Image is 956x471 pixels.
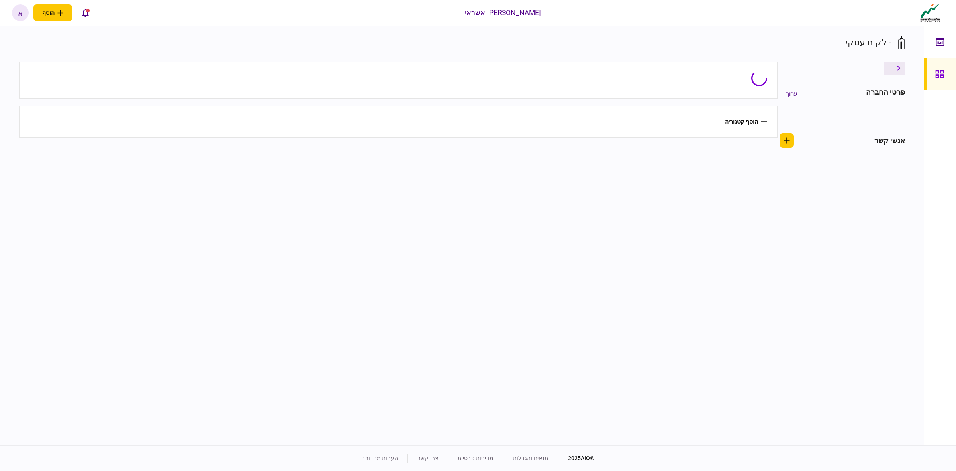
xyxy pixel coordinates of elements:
button: א [12,4,29,21]
button: ערוך [780,87,804,101]
a: מדיניות פרטיות [458,455,494,461]
a: תנאים והגבלות [513,455,549,461]
a: צרו קשר [417,455,438,461]
a: הערות מהדורה [361,455,398,461]
div: אנשי קשר [874,135,905,146]
button: הוסף קטגוריה [725,118,767,125]
div: - לקוח עסקי [846,36,891,49]
div: פרטי החברה [866,87,905,101]
div: © 2025 AIO [558,454,595,463]
div: [PERSON_NAME] אשראי [465,8,541,18]
button: פתח תפריט להוספת לקוח [33,4,72,21]
img: client company logo [919,3,942,23]
button: פתח רשימת התראות [77,4,94,21]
